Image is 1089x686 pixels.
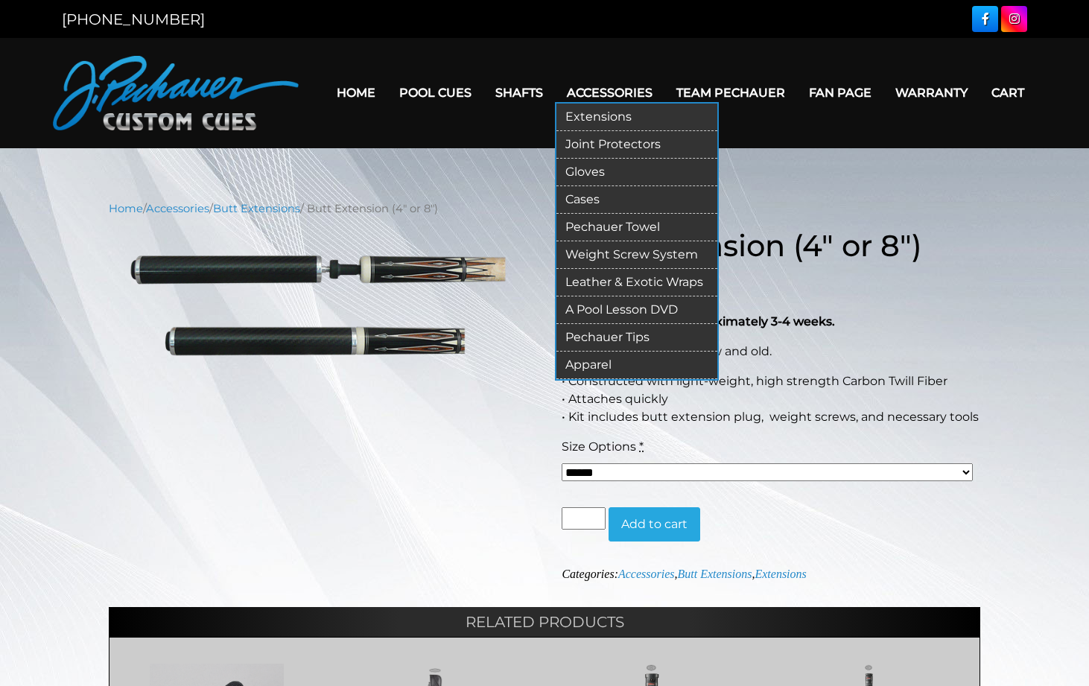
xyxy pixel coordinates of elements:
h2: Related products [109,607,980,637]
input: Product quantity [562,507,605,530]
a: Team Pechauer [664,74,797,112]
a: Weight Screw System [556,241,717,269]
a: Warranty [883,74,980,112]
a: Accessories [555,74,664,112]
button: Add to cart [609,507,700,542]
a: Home [109,202,143,215]
p: • Constructed with light-weight, high strength Carbon Twill Fiber • Attaches quickly • Kit includ... [562,372,980,426]
a: A Pool Lesson DVD [556,296,717,324]
span: Size Options [562,439,636,454]
p: Fits all Pechauer cues, new and old. [562,343,980,361]
a: Leather & Exotic Wraps [556,269,717,296]
a: Butt Extensions [213,202,300,215]
h1: Butt Extension (4″ or 8″) [562,228,980,264]
a: Pechauer Towel [556,214,717,241]
a: Pechauer Tips [556,324,717,352]
span: Categories: , , [562,568,806,580]
a: Butt Extensions [677,568,752,580]
abbr: required [639,439,644,454]
img: 8 Butt Extension [109,247,527,363]
a: Joint Protectors [556,131,717,159]
a: Gloves [556,159,717,186]
a: Accessories [618,568,675,580]
a: Extensions [755,568,806,580]
a: Shafts [483,74,555,112]
a: Cases [556,186,717,214]
img: Pechauer Custom Cues [53,56,299,130]
nav: Breadcrumb [109,200,980,217]
a: Fan Page [797,74,883,112]
a: Cart [980,74,1036,112]
a: Accessories [146,202,209,215]
a: Apparel [556,352,717,379]
a: Home [325,74,387,112]
a: Pool Cues [387,74,483,112]
a: [PHONE_NUMBER] [62,10,205,28]
a: Extensions [556,104,717,131]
